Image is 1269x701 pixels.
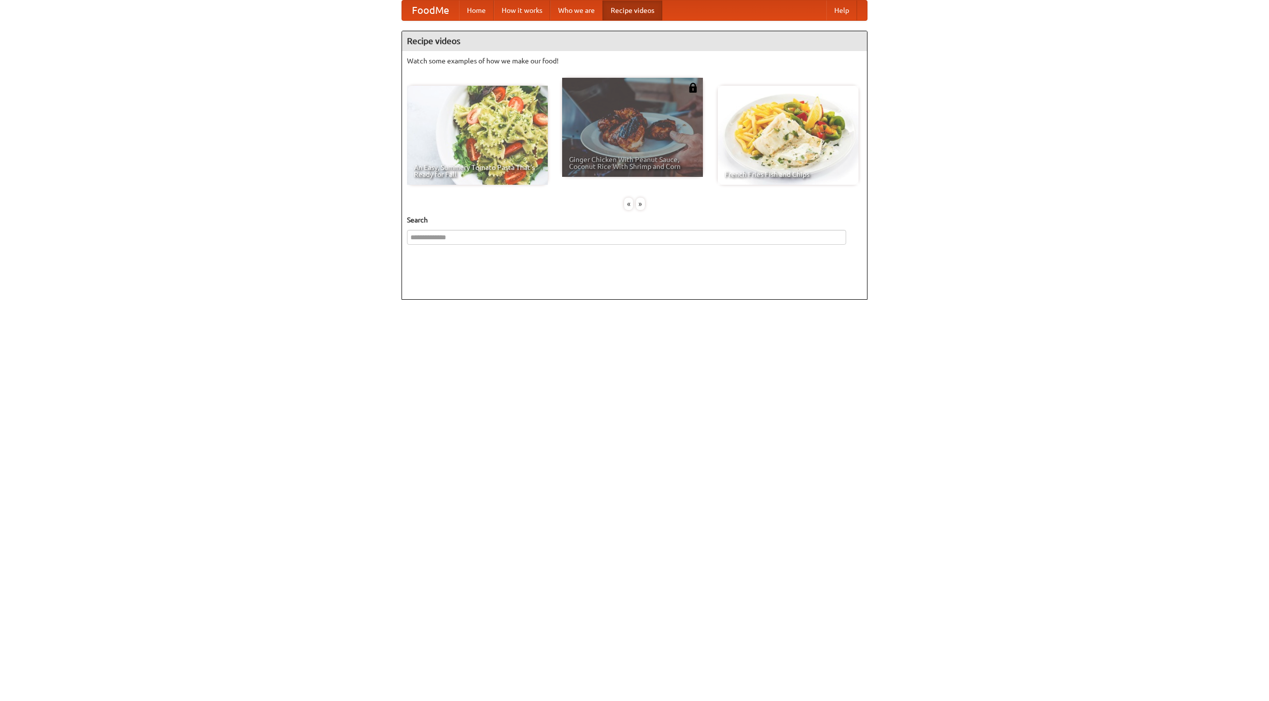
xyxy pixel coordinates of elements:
[494,0,550,20] a: How it works
[402,31,867,51] h4: Recipe videos
[603,0,662,20] a: Recipe videos
[718,86,859,185] a: French Fries Fish and Chips
[688,83,698,93] img: 483408.png
[414,164,541,178] span: An Easy, Summery Tomato Pasta That's Ready for Fall
[407,215,862,225] h5: Search
[636,198,645,210] div: »
[624,198,633,210] div: «
[725,171,852,178] span: French Fries Fish and Chips
[459,0,494,20] a: Home
[402,0,459,20] a: FoodMe
[826,0,857,20] a: Help
[407,56,862,66] p: Watch some examples of how we make our food!
[550,0,603,20] a: Who we are
[407,86,548,185] a: An Easy, Summery Tomato Pasta That's Ready for Fall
